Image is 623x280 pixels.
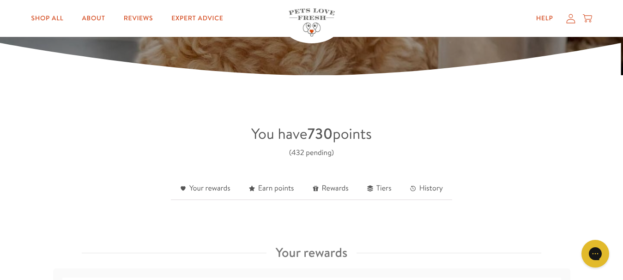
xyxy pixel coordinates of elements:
a: Your rewards [171,178,240,200]
a: Tiers [358,178,401,200]
a: About [75,9,113,28]
iframe: Gorgias live chat messenger [577,237,614,271]
span: You have points [251,124,372,144]
a: Earn points [240,178,303,200]
a: Reviews [116,9,160,28]
a: Rewards [303,178,358,200]
a: Shop All [24,9,71,28]
h3: Your rewards [276,242,348,264]
a: Help [529,9,561,28]
a: History [401,178,452,200]
strong: 730 [307,124,333,144]
div: (432 pending) [289,147,334,159]
a: Expert Advice [164,9,230,28]
img: Pets Love Fresh [289,8,335,36]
